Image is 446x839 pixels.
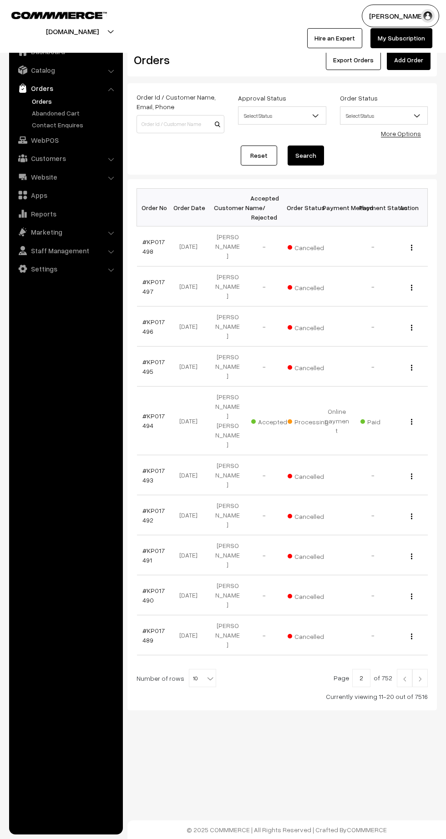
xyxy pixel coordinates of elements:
[173,266,209,306] td: [DATE]
[209,615,246,655] td: [PERSON_NAME]
[411,365,412,371] img: Menu
[209,266,246,306] td: [PERSON_NAME]
[347,826,387,834] a: COMMMERCE
[362,5,439,27] button: [PERSON_NAME]
[246,455,282,495] td: -
[411,633,412,639] img: Menu
[370,28,432,48] a: My Subscription
[209,495,246,535] td: [PERSON_NAME]
[355,189,391,226] th: Payment Status
[137,692,428,701] div: Currently viewing 11-20 out of 7516
[355,266,391,306] td: -
[246,306,282,347] td: -
[355,575,391,615] td: -
[142,467,165,484] a: #KP017493
[241,146,277,166] a: Reset
[355,347,391,387] td: -
[381,130,421,137] a: More Options
[288,146,324,166] button: Search
[360,415,406,427] span: Paid
[173,495,209,535] td: [DATE]
[11,242,120,259] a: Staff Management
[173,189,209,226] th: Order Date
[288,281,333,292] span: Cancelled
[288,321,333,332] span: Cancelled
[209,226,246,266] td: [PERSON_NAME]
[142,412,165,429] a: #KP017494
[11,80,120,96] a: Orders
[14,20,131,43] button: [DOMAIN_NAME]
[246,189,282,226] th: Accepted / Rejected
[142,318,165,335] a: #KP017496
[173,615,209,655] td: [DATE]
[238,108,325,124] span: Select Status
[334,674,349,682] span: Page
[209,306,246,347] td: [PERSON_NAME]
[288,589,333,601] span: Cancelled
[246,575,282,615] td: -
[30,120,120,130] a: Contact Enquires
[189,669,216,688] span: 10
[209,387,246,455] td: [PERSON_NAME] [PERSON_NAME]
[340,93,378,103] label: Order Status
[416,676,424,682] img: Right
[355,615,391,655] td: -
[355,226,391,266] td: -
[11,12,107,19] img: COMMMERCE
[142,358,165,375] a: #KP017495
[246,535,282,575] td: -
[173,535,209,575] td: [DATE]
[411,325,412,331] img: Menu
[355,495,391,535] td: -
[340,106,428,125] span: Select Status
[411,245,412,251] img: Menu
[11,224,120,240] a: Marketing
[319,189,355,226] th: Payment Method
[288,509,333,521] span: Cancelled
[288,549,333,561] span: Cancelled
[209,455,246,495] td: [PERSON_NAME]
[173,226,209,266] td: [DATE]
[134,53,223,67] h2: Orders
[288,469,333,481] span: Cancelled
[288,629,333,641] span: Cancelled
[374,674,392,682] span: of 752
[319,387,355,455] td: Online payment
[238,106,326,125] span: Select Status
[411,285,412,291] img: Menu
[173,455,209,495] td: [DATE]
[30,96,120,106] a: Orders
[209,535,246,575] td: [PERSON_NAME]
[11,132,120,148] a: WebPOS
[137,115,224,133] input: Order Id / Customer Name / Customer Email / Customer Phone
[142,587,165,604] a: #KP017490
[173,387,209,455] td: [DATE]
[142,547,165,564] a: #KP017491
[127,820,446,839] footer: © 2025 COMMMERCE | All Rights Reserved | Crafted By
[411,473,412,479] img: Menu
[340,108,427,124] span: Select Status
[387,50,431,70] a: Add Order
[326,50,381,70] button: Export Orders
[11,187,120,203] a: Apps
[137,673,184,683] span: Number of rows
[288,241,333,252] span: Cancelled
[246,495,282,535] td: -
[246,615,282,655] td: -
[421,9,435,23] img: user
[209,575,246,615] td: [PERSON_NAME]
[173,575,209,615] td: [DATE]
[282,189,319,226] th: Order Status
[142,507,165,524] a: #KP017492
[355,306,391,347] td: -
[307,28,362,48] a: Hire an Expert
[288,361,333,372] span: Cancelled
[246,266,282,306] td: -
[209,347,246,387] td: [PERSON_NAME]
[11,62,120,78] a: Catalog
[142,238,165,255] a: #KP017498
[288,415,333,427] span: Processing
[137,92,224,111] label: Order Id / Customer Name, Email, Phone
[137,189,173,226] th: Order No
[355,535,391,575] td: -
